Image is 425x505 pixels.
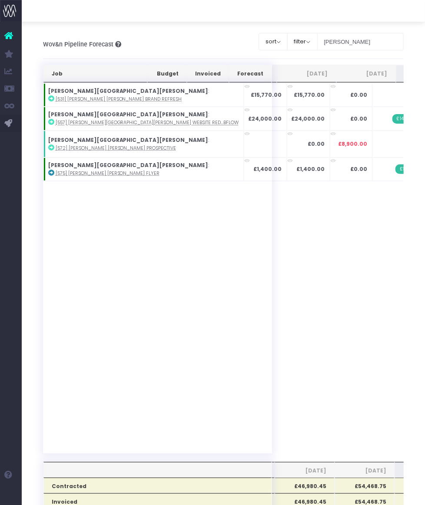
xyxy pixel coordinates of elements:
[56,96,182,102] abbr: [531] Langham Hall Brand Refresh
[343,467,386,475] span: [DATE]
[43,478,272,493] th: Contracted
[187,65,229,82] th: Invoiced
[43,65,148,82] th: Job: activate to sort column ascending
[335,478,395,493] th: £54,468.75
[3,488,16,501] img: images/default_profile_image.png
[287,33,318,50] button: filter
[229,65,272,82] th: Forecast
[339,140,368,148] span: £8,900.00
[43,83,244,107] td: :
[251,91,282,98] strong: £15,770.00
[43,107,244,130] td: :
[249,115,282,122] strong: £24,000.00
[48,136,209,144] strong: [PERSON_NAME][GEOGRAPHIC_DATA][PERSON_NAME]
[48,111,209,118] strong: [PERSON_NAME][GEOGRAPHIC_DATA][PERSON_NAME]
[56,145,176,151] abbr: [572] langham hall prospective
[43,157,244,181] td: :
[351,91,368,99] span: £0.00
[147,65,187,82] th: Budget
[48,87,209,95] strong: [PERSON_NAME][GEOGRAPHIC_DATA][PERSON_NAME]
[56,170,160,177] abbr: [575] Langham Hall Flyer
[43,131,244,157] td: :
[283,467,326,475] span: [DATE]
[259,33,288,50] button: sort
[275,478,335,493] th: £46,980.45
[56,119,239,126] abbr: [557] Langham Hall Website Redesign into Webflow
[351,165,368,173] span: £0.00
[48,161,209,169] strong: [PERSON_NAME][GEOGRAPHIC_DATA][PERSON_NAME]
[294,91,325,98] strong: £15,770.00
[277,65,336,82] th: Aug 25: activate to sort column ascending
[254,165,282,173] strong: £1,400.00
[43,41,113,48] span: Wov&n Pipeline Forecast
[351,115,368,123] span: £0.00
[308,140,325,148] strong: £0.00
[336,65,396,82] th: Sep 25: activate to sort column ascending
[297,165,325,173] strong: £1,400.00
[292,115,325,122] strong: £24,000.00
[317,33,404,50] input: Search...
